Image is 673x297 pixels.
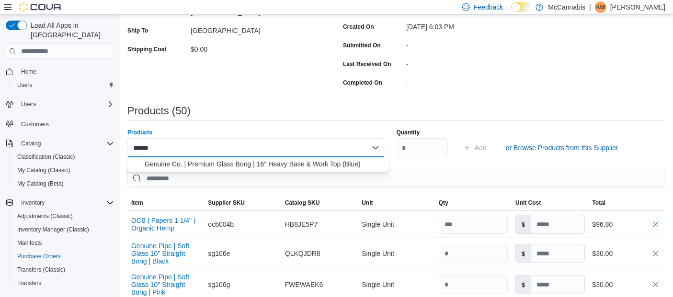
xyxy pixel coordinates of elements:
span: Catalog SKU [285,199,320,207]
a: Inventory Manager (Classic) [13,224,93,235]
button: Unit [358,195,434,210]
img: Cova [19,2,62,12]
a: Transfers [13,277,45,289]
span: Add [475,143,487,153]
a: Transfers (Classic) [13,264,69,275]
span: Unit Cost [515,199,541,207]
button: Genuine Pipe | Soft Glass 10" Straight Bong | Pink [131,273,200,296]
div: - [406,38,535,49]
a: Home [17,66,40,77]
span: My Catalog (Beta) [17,180,64,187]
a: My Catalog (Beta) [13,178,68,189]
button: Manifests [10,236,118,250]
span: KM [596,1,605,13]
label: Last Received On [343,60,391,68]
div: Single Unit [358,244,434,263]
p: [PERSON_NAME] [610,1,665,13]
span: Total [593,199,606,207]
span: Users [17,81,32,89]
span: ocb004b [208,219,234,230]
span: Home [21,68,36,76]
span: Catalog [17,138,114,149]
span: Transfers (Classic) [17,266,65,274]
span: Unit [362,199,373,207]
button: Users [2,98,118,111]
span: Manifests [17,239,42,247]
button: My Catalog (Beta) [10,177,118,190]
span: Catalog [21,140,41,147]
span: Users [17,99,114,110]
span: Transfers [17,279,41,287]
span: Inventory [17,197,114,209]
label: Submitted On [343,42,381,49]
span: Inventory Manager (Classic) [17,226,89,233]
button: Inventory [17,197,48,209]
span: Classification (Classic) [17,153,75,161]
div: $96.80 [593,219,662,230]
label: Quantity [397,129,420,136]
span: Classification (Classic) [13,151,114,163]
button: Purchase Orders [10,250,118,263]
button: Catalog [17,138,45,149]
span: Purchase Orders [17,253,61,260]
button: Genuine Pipe | Soft Glass 10" Straight Bong | Black [131,242,200,265]
span: Transfers [13,277,114,289]
span: Feedback [474,2,503,12]
span: Qty [439,199,448,207]
p: | [589,1,591,13]
button: or Browse Products from this Supplier [502,138,622,157]
span: FWEWAEK6 [285,279,323,290]
span: Users [21,100,36,108]
span: Adjustments (Classic) [17,212,73,220]
button: Users [17,99,40,110]
a: Adjustments (Classic) [13,210,77,222]
div: Choose from the following options [127,157,389,171]
label: Completed On [343,79,382,87]
a: Manifests [13,237,46,249]
button: Qty [435,195,512,210]
button: Inventory Manager (Classic) [10,223,118,236]
label: Shipping Cost [127,45,166,53]
span: sg106e [208,248,230,259]
button: Transfers [10,276,118,290]
p: McCannabis [548,1,585,13]
span: Customers [21,121,49,128]
button: My Catalog (Classic) [10,164,118,177]
span: My Catalog (Classic) [13,165,114,176]
button: Item [127,195,204,210]
div: $30.00 [593,279,662,290]
button: Catalog [2,137,118,150]
button: Customers [2,117,118,131]
a: Users [13,79,36,91]
div: Single Unit [358,275,434,294]
label: $ [516,215,531,233]
button: Home [2,65,118,78]
label: Products [127,129,152,136]
button: Catalog SKU [281,195,358,210]
span: Manifests [13,237,114,249]
div: [DATE] 6:03 PM [406,19,535,31]
label: $ [516,244,531,263]
span: HB8JE5P7 [285,219,318,230]
div: $0.00 [191,42,319,53]
span: Inventory [21,199,45,207]
span: QLKQJDR8 [285,248,320,259]
span: sg106g [208,279,230,290]
span: Inventory Manager (Classic) [13,224,114,235]
span: My Catalog (Beta) [13,178,114,189]
div: Single Unit [358,215,434,234]
span: or Browse Products from this Supplier [506,143,618,153]
span: My Catalog (Classic) [17,166,70,174]
button: Close list of options [372,144,379,152]
span: Supplier SKU [208,199,245,207]
a: My Catalog (Classic) [13,165,74,176]
div: [GEOGRAPHIC_DATA] [191,23,319,34]
div: - [406,75,535,87]
button: Adjustments (Classic) [10,209,118,223]
a: Classification (Classic) [13,151,79,163]
button: Inventory [2,196,118,209]
span: Purchase Orders [13,251,114,262]
label: $ [516,275,531,294]
div: $30.00 [593,248,662,259]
